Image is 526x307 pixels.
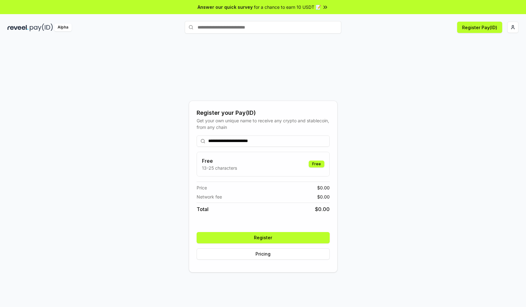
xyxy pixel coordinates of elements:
div: Register your Pay(ID) [197,109,330,117]
div: Free [309,161,324,167]
span: for a chance to earn 10 USDT 📝 [254,4,321,10]
div: Get your own unique name to receive any crypto and stablecoin, from any chain [197,117,330,130]
span: $ 0.00 [317,193,330,200]
img: reveel_dark [8,24,28,31]
button: Register Pay(ID) [457,22,502,33]
span: Total [197,205,209,213]
span: $ 0.00 [317,184,330,191]
span: $ 0.00 [315,205,330,213]
h3: Free [202,157,237,165]
span: Price [197,184,207,191]
p: 13-25 characters [202,165,237,171]
button: Register [197,232,330,243]
button: Pricing [197,248,330,260]
span: Network fee [197,193,222,200]
span: Answer our quick survey [198,4,253,10]
img: pay_id [30,24,53,31]
div: Alpha [54,24,72,31]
